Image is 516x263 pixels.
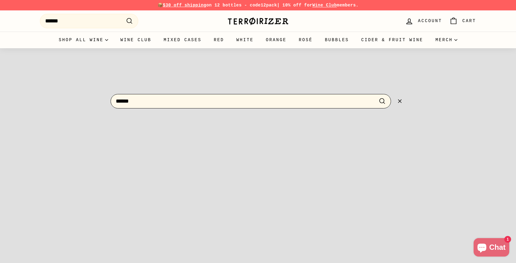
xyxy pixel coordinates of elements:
a: Mixed Cases [158,32,208,48]
strong: 12pack [261,3,277,8]
a: Bubbles [319,32,355,48]
a: Orange [260,32,293,48]
p: 📦 on 12 bottles - code | 10% off for members. [40,2,476,9]
a: Wine Club [114,32,158,48]
a: Rosé [293,32,319,48]
span: Cart [462,18,476,24]
span: Account [418,18,442,24]
a: Cider & Fruit Wine [355,32,429,48]
div: Primary [28,32,488,48]
a: Account [401,12,446,30]
summary: Merch [429,32,463,48]
a: Cart [446,12,480,30]
inbox-online-store-chat: Shopify online store chat [472,238,511,258]
a: White [230,32,260,48]
summary: Shop all wine [53,32,114,48]
a: Red [208,32,230,48]
a: Wine Club [312,3,337,8]
span: $30 off shipping [163,3,206,8]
